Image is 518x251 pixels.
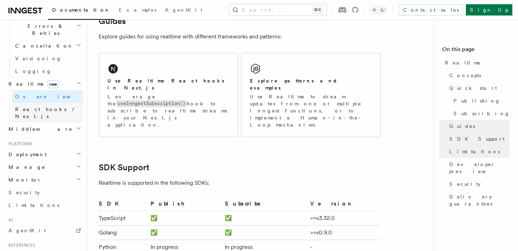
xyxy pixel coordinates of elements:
button: Realtimenew [6,78,83,90]
td: ✅ [222,211,307,225]
button: Search...⌘K [229,4,327,16]
h2: Explore patterns and examples [250,77,372,91]
span: Errors & Retries [12,23,76,37]
span: Examples [119,7,156,13]
button: Monitor [6,173,83,186]
a: Security [446,178,510,190]
span: Monitor [6,176,42,183]
th: Version [307,199,381,211]
kbd: ⌘K [313,6,322,13]
a: Contact sales [399,4,463,16]
span: Security [8,190,40,195]
span: Overview [15,94,88,99]
span: Platform [6,141,32,147]
a: Sign Up [466,4,512,16]
a: Documentation [48,2,115,20]
span: Limitations [8,202,59,208]
span: Developer preview [449,161,510,175]
a: SDK Support [99,163,149,172]
span: Guides [449,123,475,130]
a: Use Realtime React hooks in Next.jsLeverage theuseInngestSubscription()hook to subscribe to realt... [99,53,238,137]
span: References [6,243,35,248]
span: Delivery guarantees [449,193,510,207]
a: Guides [446,120,510,133]
a: Developer preview [446,158,510,178]
span: new [47,80,59,88]
span: Manage [6,164,45,171]
span: AgentKit [8,228,46,233]
a: Subscribing [451,107,510,120]
a: Explore patterns and examplesUse Realtime to stream updates from one or multiple Inngest function... [241,53,381,137]
a: Security [6,186,83,199]
a: Guides [99,16,126,26]
th: SDK [99,199,148,211]
a: Delivery guarantees [446,190,510,210]
a: Concepts [446,69,510,82]
code: useInngestSubscription() [116,100,187,107]
span: Limitations [449,148,500,155]
span: Middleware [6,125,73,133]
p: Leverage the hook to subscribe to realtime streams in your Next.js application. [107,93,229,128]
a: Versioning [12,52,83,65]
div: Realtimenew [6,90,83,123]
h2: Use Realtime React hooks in Next.js [107,77,229,91]
span: AgentKit [165,7,202,13]
a: Realtime [442,56,510,69]
th: Publish [148,199,222,211]
span: Quick start [449,85,497,92]
td: ✅ [222,225,307,240]
th: Subscribe [222,199,307,211]
span: Deployment [6,151,47,158]
span: Publishing [454,97,500,104]
span: Concepts [449,72,481,79]
button: Toggle dark mode [370,6,387,14]
p: Explore guides for using realtime with different frameworks and patterns: [99,32,381,42]
span: Subscribing [454,110,510,117]
a: Limitations [446,145,510,158]
span: Versioning [15,56,62,61]
span: Documentation [52,7,110,13]
a: SDK Support [446,133,510,145]
button: Manage [6,161,83,173]
td: TypeScript [99,211,148,225]
td: >=v3.32.0 [307,211,381,225]
span: React hooks / Next.js [15,106,78,119]
p: Use Realtime to stream updates from one or multiple Inngest functions, or to implement a Human-in... [250,93,372,128]
span: Cancellation [12,42,73,49]
a: Examples [115,2,161,19]
button: Deployment [6,148,83,161]
button: Middleware [6,123,83,135]
a: React hooks / Next.js [12,103,83,123]
h4: On this page [442,45,510,56]
a: AgentKit [161,2,206,19]
button: Errors & Retries [12,20,83,39]
a: Logging [12,65,83,78]
td: ✅ [148,211,222,225]
a: Quick start [446,82,510,94]
button: Cancellation [12,39,83,52]
a: Limitations [6,199,83,212]
p: Realtime is supported in the following SDKs: [99,178,381,188]
span: Logging [15,68,52,74]
td: Golang [99,225,148,240]
span: Realtime [6,80,59,87]
a: Overview [12,90,83,103]
span: Security [449,180,481,188]
span: Realtime [445,59,481,66]
span: AI [6,217,13,223]
a: Publishing [451,94,510,107]
td: ✅ [148,225,222,240]
span: SDK Support [449,135,505,142]
td: >=v0.9.0 [307,225,381,240]
a: AgentKit [6,224,83,237]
